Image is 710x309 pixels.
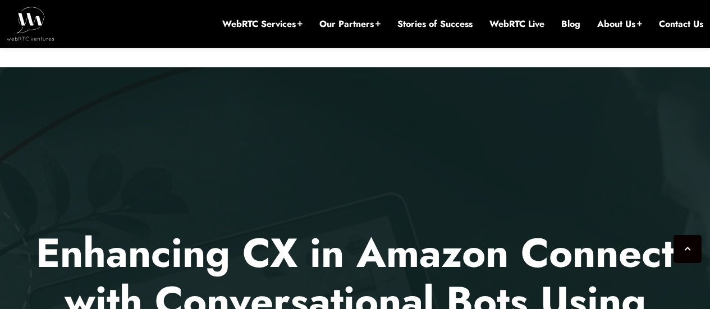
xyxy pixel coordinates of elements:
[489,18,544,30] a: WebRTC Live
[222,18,303,30] a: WebRTC Services
[7,7,54,40] img: WebRTC.ventures
[597,18,642,30] a: About Us
[397,18,473,30] a: Stories of Success
[659,18,703,30] a: Contact Us
[561,18,580,30] a: Blog
[319,18,381,30] a: Our Partners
